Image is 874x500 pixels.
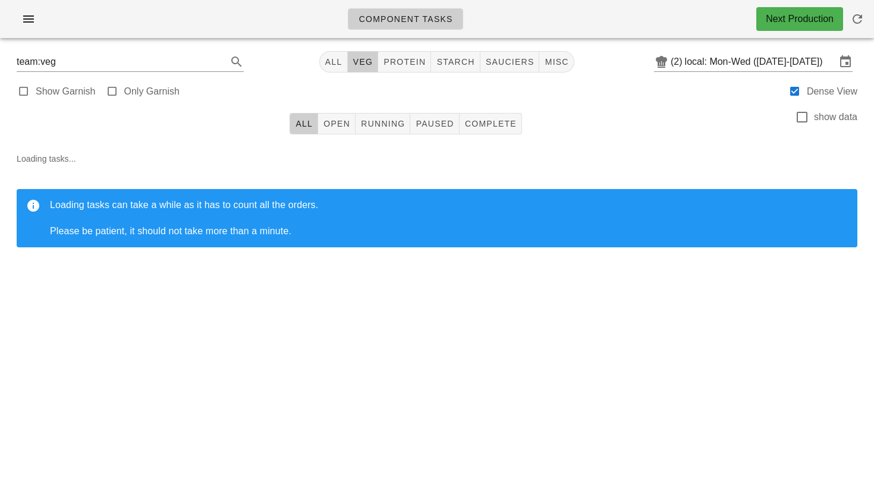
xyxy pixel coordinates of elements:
[431,51,480,73] button: starch
[124,86,180,98] label: Only Garnish
[410,113,459,134] button: Paused
[807,86,857,98] label: Dense View
[378,51,431,73] button: protein
[460,113,522,134] button: Complete
[436,57,474,67] span: starch
[814,111,857,123] label: show data
[356,113,410,134] button: Running
[766,12,834,26] div: Next Production
[485,57,535,67] span: sauciers
[539,51,574,73] button: misc
[36,86,96,98] label: Show Garnish
[415,119,454,128] span: Paused
[50,199,848,238] div: Loading tasks can take a while as it has to count all the orders. Please be patient, it should no...
[671,56,685,68] div: (2)
[383,57,426,67] span: protein
[318,113,356,134] button: Open
[480,51,540,73] button: sauciers
[7,143,867,266] div: Loading tasks...
[348,51,379,73] button: veg
[353,57,373,67] span: veg
[323,119,350,128] span: Open
[290,113,318,134] button: All
[348,8,463,30] a: Component Tasks
[544,57,568,67] span: misc
[358,14,452,24] span: Component Tasks
[325,57,342,67] span: All
[464,119,517,128] span: Complete
[360,119,405,128] span: Running
[295,119,313,128] span: All
[319,51,348,73] button: All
